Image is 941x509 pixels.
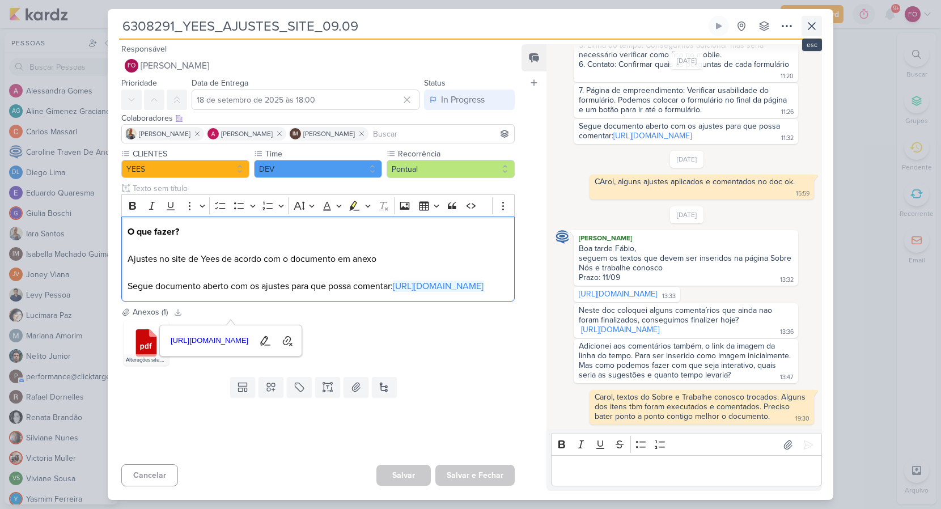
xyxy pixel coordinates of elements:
div: Editor editing area: main [551,455,822,486]
div: Isabella Machado Guimarães [290,128,301,139]
div: 13:36 [780,328,794,337]
p: Ajustes no site de Yees de acordo com o documento em anexo Segue documento aberto com os ajustes ... [128,225,508,293]
label: Prioridade [121,78,157,88]
button: DEV [254,160,382,178]
div: Anexos (1) [133,306,168,318]
input: Select a date [192,90,419,110]
img: Iara Santos [125,128,137,139]
div: CArol, alguns ajustes aplicados e comentados no doc ok. [595,177,795,186]
span: [PERSON_NAME] [141,59,209,73]
button: Pontual [387,160,515,178]
a: [URL][DOMAIN_NAME] [393,281,484,292]
p: FO [128,63,135,69]
input: Kard Sem Título [119,16,706,36]
div: [PERSON_NAME] [576,232,796,244]
div: seguem os textos que devem ser inseridos na página Sobre Nós e trabalhe conosco [579,253,793,273]
div: 13:33 [662,292,676,301]
div: Editor toolbar [551,434,822,456]
input: Buscar [371,127,512,141]
div: 13:47 [780,373,794,382]
div: 15:59 [796,189,809,198]
div: 13:32 [780,275,794,285]
a: [URL][DOMAIN_NAME] [579,289,657,299]
div: Neste doc coloquei alguns comenta´rios que ainda nao foram finalizados, conseguimos finalizer hoje? [579,306,793,325]
div: Editor toolbar [121,194,515,217]
div: Carol, textos do Sobre e Trabalhe conosco trocados. Alguns dos itens tbm foram executados e comen... [595,392,808,421]
div: Alterações site.pdf [124,354,169,366]
div: Boa tarde Fábio, [579,244,793,253]
button: YEES [121,160,249,178]
div: Colaboradores [121,112,515,124]
div: Segue documento aberto com os ajustes para que possa comentar: [579,121,782,141]
div: Ligar relógio [714,22,723,31]
span: [URL][DOMAIN_NAME] [167,334,252,347]
div: 7. Página de empreendimento: Verificar usabilidade do formulário. Podemos colocar o formulário no... [579,86,789,114]
input: Texto sem título [130,183,515,194]
img: Caroline Traven De Andrade [556,230,569,244]
div: 11:20 [781,72,794,81]
div: 19:30 [795,414,809,423]
a: [URL][DOMAIN_NAME] [581,325,659,334]
div: Fabio Oliveira [125,59,138,73]
div: Adicionei aos comentários também, o link da imagem da linha do tempo. Para ser inserido como imag... [579,341,793,380]
label: CLIENTES [132,148,249,160]
a: [URL][DOMAIN_NAME] [613,131,692,141]
button: FO [PERSON_NAME] [121,56,515,76]
div: 6. Contato: Confirmar quais as perguntas de cada formulário [579,60,789,69]
div: 11:32 [781,134,794,143]
div: esc [802,39,822,51]
div: 5. Linha do tempo: Conseguimos adicionar mas seria necessário verificar como fica no mobile. [579,40,793,60]
button: In Progress [424,90,515,110]
div: 11:26 [781,108,794,117]
span: [PERSON_NAME] [221,129,273,139]
img: Alessandra Gomes [207,128,219,139]
div: Prazo: 11/09 [579,273,620,282]
label: Status [424,78,446,88]
p: IM [293,132,298,137]
button: Cancelar [121,464,178,486]
div: In Progress [441,93,485,107]
a: [URL][DOMAIN_NAME] [167,332,253,350]
label: Time [264,148,382,160]
label: Recorrência [397,148,515,160]
label: Data de Entrega [192,78,248,88]
span: [PERSON_NAME] [303,129,355,139]
strong: O que fazer? [128,226,179,237]
span: [PERSON_NAME] [139,129,190,139]
div: Editor editing area: main [121,217,515,302]
label: Responsável [121,44,167,54]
